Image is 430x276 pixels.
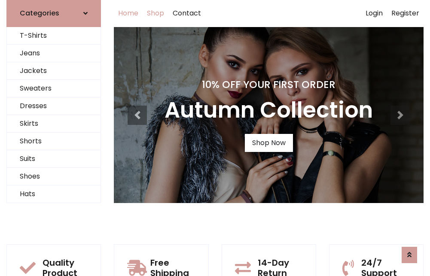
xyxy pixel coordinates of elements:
a: Skirts [7,115,101,133]
a: Shoes [7,168,101,185]
a: Sweaters [7,80,101,97]
a: Shorts [7,133,101,150]
h3: Autumn Collection [165,97,373,124]
a: Jackets [7,62,101,80]
a: T-Shirts [7,27,101,45]
h4: 10% Off Your First Order [165,79,373,91]
a: Suits [7,150,101,168]
a: Dresses [7,97,101,115]
h6: Categories [20,9,59,17]
a: Hats [7,185,101,203]
a: Jeans [7,45,101,62]
a: Shop Now [245,134,293,152]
